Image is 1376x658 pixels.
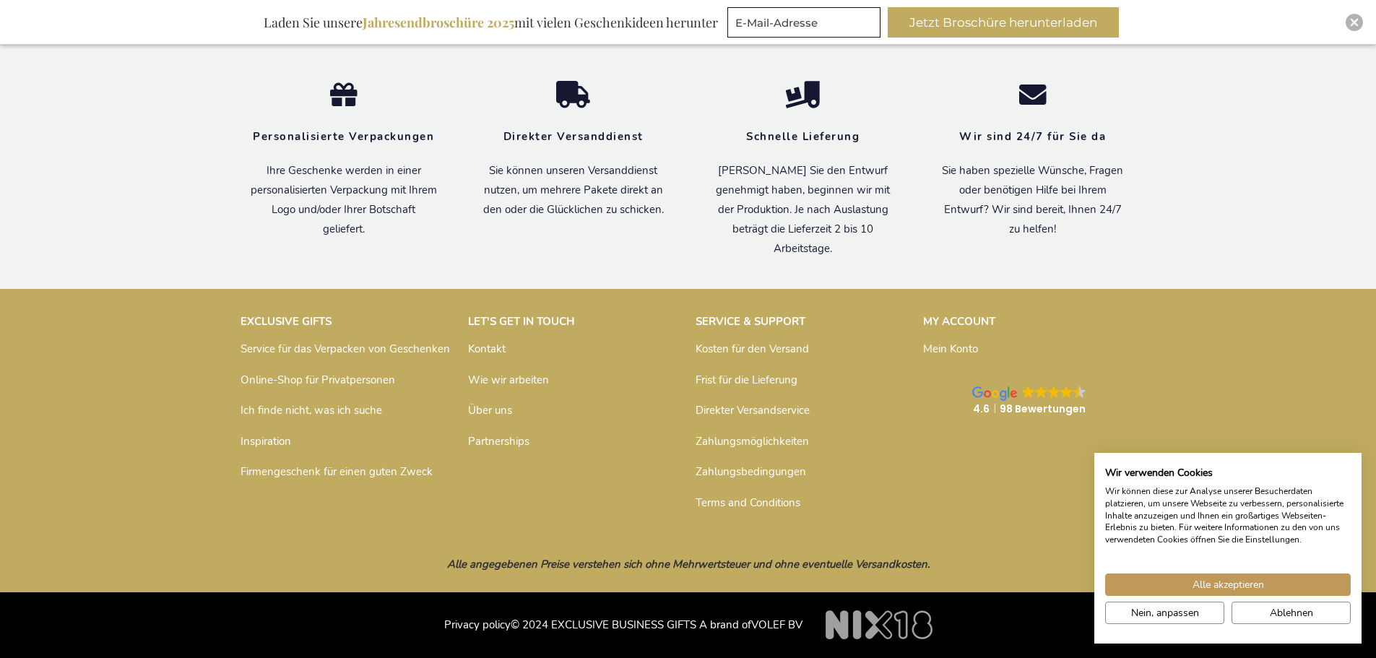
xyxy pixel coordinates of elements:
a: Ich finde nicht, was ich suche [241,403,382,417]
button: Alle verweigern cookies [1232,602,1351,624]
p: Ihre Geschenke werden in einer personalisierten Verpackung mit Ihrem Logo und/oder Ihrer Botschaf... [251,161,437,239]
p: Sie können unseren Versanddienst nutzen, um mehrere Pakete direkt an den oder die Glücklichen zu ... [480,161,667,220]
img: Close [1350,18,1359,27]
input: E-Mail-Adresse [727,7,880,38]
strong: SERVICE & SUPPORT [696,314,805,329]
a: Partnerships [468,434,529,449]
a: Google GoogleGoogleGoogleGoogleGoogle 4.698 Bewertungen [923,371,1136,430]
a: Terms and Conditions [696,495,800,510]
img: Google [1073,386,1086,398]
img: Google [1035,386,1047,398]
button: Jetzt Broschüre herunterladen [888,7,1119,38]
strong: LET'S GET IN TOUCH [468,314,575,329]
span: Ablehnen [1270,605,1313,620]
a: Mein Konto [923,342,978,356]
a: Online-Shop für Privatpersonen [241,373,395,387]
strong: Personalisierte Verpackungen [253,129,434,144]
span: Nein, anpassen [1131,605,1199,620]
b: Jahresendbroschüre 2025 [363,14,514,31]
a: Kosten für den Versand [696,342,809,356]
button: Akzeptieren Sie alle cookies [1105,573,1351,596]
a: Wie wir arbeiten [468,373,549,387]
p: Wir können diese zur Analyse unserer Besucherdaten platzieren, um unsere Webseite zu verbessern, ... [1105,485,1351,546]
a: Zahlungsmöglichkeiten [696,434,809,449]
img: NIX18 [826,610,933,639]
a: Privacy policy [444,618,511,632]
strong: EXCLUSIVE GIFTS [241,314,332,329]
p: © 2024 EXCLUSIVE BUSINESS GIFTS A brand of [241,599,1136,636]
a: Über uns [468,403,512,417]
strong: Schnelle Lieferung [746,129,860,144]
form: marketing offers and promotions [727,7,885,42]
img: Google [1060,386,1073,398]
strong: MY ACCOUNT [923,314,995,329]
a: VOLEF BV [751,618,802,632]
a: Frist für die Lieferung [696,373,797,387]
strong: Wir sind 24/7 für Sie da [959,129,1106,144]
span: Alle akzeptieren [1193,577,1264,592]
img: Google [1048,386,1060,398]
a: Inspiration [241,434,291,449]
img: Google [1022,386,1034,398]
strong: 4.6 98 Bewertungen [973,402,1086,416]
strong: Direkter Versanddienst [503,129,644,144]
a: Service für das Verpacken von Geschenken [241,342,450,356]
div: Laden Sie unsere mit vielen Geschenkideen herunter [257,7,724,38]
p: Sie haben spezielle Wünsche, Fragen oder benötigen Hilfe bei Ihrem Entwurf? Wir sind bereit, Ihne... [940,161,1126,239]
p: [PERSON_NAME] Sie den Entwurf genehmigt haben, beginnen wir mit der Produktion. Je nach Auslastun... [710,161,896,259]
em: Alle angegebenen Preise verstehen sich ohne Mehrwertsteuer und ohne eventuelle Versandkosten. [447,557,930,571]
button: cookie Einstellungen anpassen [1105,602,1224,624]
img: Google [972,386,1017,401]
a: Firmengeschenk für einen guten Zweck [241,464,433,479]
a: Zahlungsbedingungen [696,464,806,479]
h2: Wir verwenden Cookies [1105,467,1351,480]
a: Kontakt [468,342,506,356]
div: Close [1346,14,1363,31]
a: Direkter Versandservice [696,403,810,417]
